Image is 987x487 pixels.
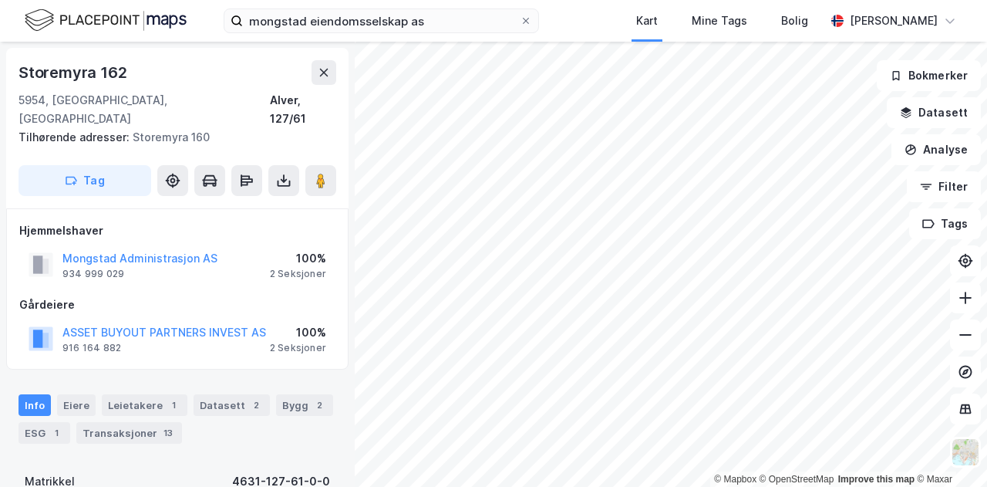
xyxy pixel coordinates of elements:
[891,134,981,165] button: Analyse
[160,425,176,441] div: 13
[270,323,326,342] div: 100%
[19,394,51,416] div: Info
[243,9,520,32] input: Søk på adresse, matrikkel, gårdeiere, leietakere eller personer
[102,394,187,416] div: Leietakere
[276,394,333,416] div: Bygg
[62,342,121,354] div: 916 164 882
[692,12,747,30] div: Mine Tags
[166,397,181,413] div: 1
[312,397,327,413] div: 2
[248,397,264,413] div: 2
[760,474,834,485] a: OpenStreetMap
[19,296,335,314] div: Gårdeiere
[76,422,182,444] div: Transaksjoner
[62,268,124,280] div: 934 999 029
[57,394,96,416] div: Eiere
[19,60,130,85] div: Storemyra 162
[19,128,324,147] div: Storemyra 160
[850,12,938,30] div: [PERSON_NAME]
[877,60,981,91] button: Bokmerker
[907,171,981,202] button: Filter
[636,12,658,30] div: Kart
[49,425,64,441] div: 1
[270,249,326,268] div: 100%
[270,342,326,354] div: 2 Seksjoner
[781,12,808,30] div: Bolig
[910,413,987,487] iframe: Chat Widget
[19,130,133,144] span: Tilhørende adresser:
[714,474,756,485] a: Mapbox
[838,474,915,485] a: Improve this map
[19,165,151,196] button: Tag
[19,222,335,240] div: Hjemmelshaver
[909,208,981,239] button: Tags
[194,394,270,416] div: Datasett
[270,268,326,280] div: 2 Seksjoner
[887,97,981,128] button: Datasett
[19,91,270,128] div: 5954, [GEOGRAPHIC_DATA], [GEOGRAPHIC_DATA]
[19,422,70,444] div: ESG
[25,7,187,34] img: logo.f888ab2527a4732fd821a326f86c7f29.svg
[270,91,336,128] div: Alver, 127/61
